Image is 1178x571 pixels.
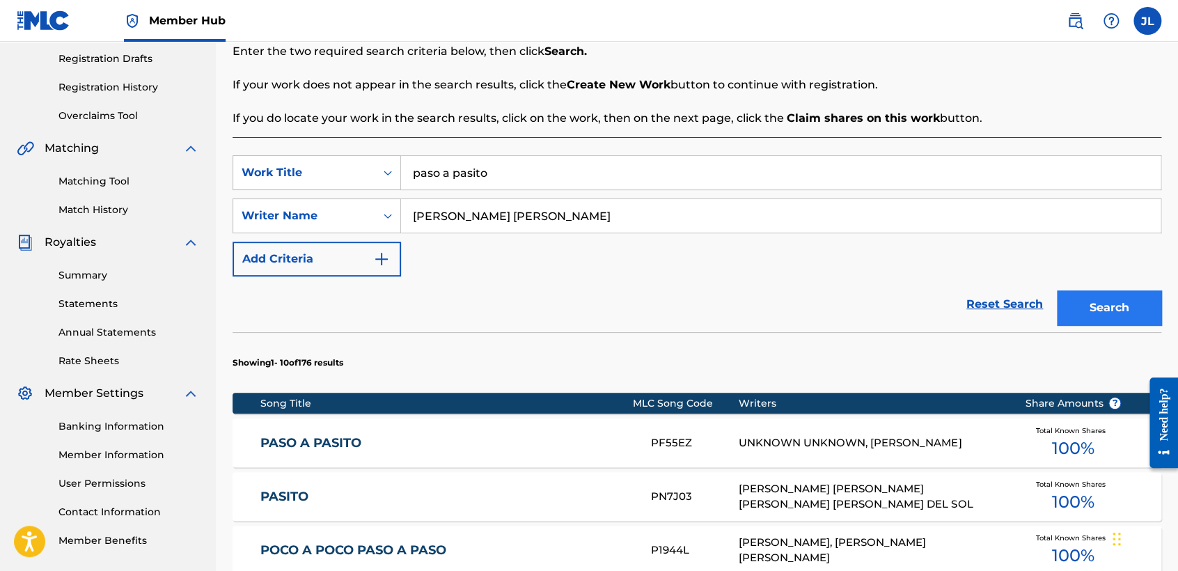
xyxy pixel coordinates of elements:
span: Member Hub [149,13,226,29]
div: [PERSON_NAME] [PERSON_NAME] [PERSON_NAME] [PERSON_NAME] DEL SOL [739,481,1003,513]
img: help [1103,13,1120,29]
a: Reset Search [959,289,1050,320]
img: search [1067,13,1083,29]
img: Member Settings [17,385,33,402]
strong: Claim shares on this work [787,111,940,125]
div: User Menu [1133,7,1161,35]
span: Total Known Shares [1035,533,1110,543]
a: Registration Drafts [58,52,199,66]
span: Member Settings [45,385,143,402]
a: POCO A POCO PASO A PASO [260,542,631,558]
div: PF55EZ [650,435,739,451]
a: Match History [58,203,199,217]
button: Add Criteria [233,242,401,276]
a: Public Search [1061,7,1089,35]
span: Total Known Shares [1035,479,1110,490]
span: 100 % [1052,490,1094,515]
div: MLC Song Code [633,396,739,411]
img: expand [182,234,199,251]
a: Member Benefits [58,533,199,548]
div: P1944L [650,542,739,558]
span: Royalties [45,234,96,251]
a: Annual Statements [58,325,199,340]
div: Arrastrar [1113,518,1121,560]
form: Search Form [233,155,1161,332]
a: Contact Information [58,505,199,519]
div: PN7J03 [650,489,739,505]
img: expand [182,140,199,157]
a: User Permissions [58,476,199,491]
div: Help [1097,7,1125,35]
img: Matching [17,140,34,157]
strong: Create New Work [567,78,670,91]
span: 100 % [1052,543,1094,568]
a: Summary [58,268,199,283]
a: Statements [58,297,199,311]
p: If you do locate your work in the search results, click on the work, then on the next page, click... [233,110,1161,127]
span: ? [1109,398,1120,409]
a: Overclaims Tool [58,109,199,123]
img: 9d2ae6d4665cec9f34b9.svg [373,251,390,267]
a: Registration History [58,80,199,95]
span: 100 % [1052,436,1094,461]
button: Search [1057,290,1161,325]
iframe: Resource Center [1139,367,1178,479]
p: Enter the two required search criteria below, then click [233,43,1161,60]
p: If your work does not appear in the search results, click the button to continue with registration. [233,77,1161,93]
span: Share Amounts [1025,396,1121,411]
div: Widget de chat [1108,504,1178,571]
img: MLC Logo [17,10,70,31]
div: UNKNOWN UNKNOWN, [PERSON_NAME] [739,435,1003,451]
div: Song Title [260,396,633,411]
div: Writers [739,396,1003,411]
span: Total Known Shares [1035,425,1110,436]
div: Writer Name [242,208,367,224]
p: Showing 1 - 10 of 176 results [233,357,343,369]
img: Royalties [17,234,33,251]
div: [PERSON_NAME], [PERSON_NAME] [PERSON_NAME] [739,535,1003,566]
iframe: Chat Widget [1108,504,1178,571]
a: PASITO [260,489,631,505]
a: PASO A PASITO [260,435,631,451]
strong: Search. [544,45,587,58]
a: Banking Information [58,419,199,434]
a: Matching Tool [58,174,199,189]
img: Top Rightsholder [124,13,141,29]
img: expand [182,385,199,402]
span: Matching [45,140,99,157]
a: Rate Sheets [58,354,199,368]
a: Member Information [58,448,199,462]
div: Work Title [242,164,367,181]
